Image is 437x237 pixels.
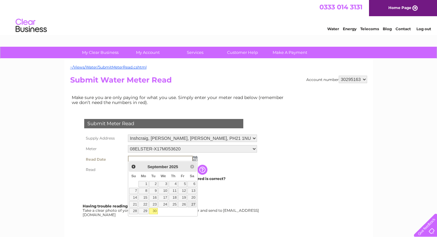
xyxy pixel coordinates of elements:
a: 4 [169,181,177,187]
span: 2025 [169,164,178,169]
img: ... [193,156,197,161]
h2: Submit Water Meter Read [70,76,367,88]
a: 2 [149,181,158,187]
a: Energy [343,26,357,31]
span: Thursday [171,174,175,178]
td: Are you sure the read you have entered is correct? [126,175,259,183]
a: 20 [187,195,196,201]
input: Information [197,165,209,175]
a: 25 [169,201,177,207]
span: Prev [131,164,136,169]
a: 26 [178,201,187,207]
span: September [148,164,168,169]
a: 23 [149,201,158,207]
span: Tuesday [151,174,155,178]
a: 16 [149,195,158,201]
a: Prev [130,163,137,170]
a: Telecoms [360,26,379,31]
a: 14 [129,195,138,201]
a: Contact [396,26,411,31]
a: 28 [129,208,138,214]
a: 11 [169,188,177,194]
span: Sunday [131,174,136,178]
a: 19 [178,195,187,201]
a: Blog [383,26,392,31]
a: 9 [149,188,158,194]
div: Account number [306,76,367,83]
a: 0333 014 3131 [319,3,362,11]
a: Water [327,26,339,31]
th: Supply Address [83,133,126,144]
th: Meter [83,144,126,154]
a: 30 [149,208,158,214]
span: Monday [141,174,146,178]
a: Services [169,47,221,58]
a: 27 [187,201,196,207]
a: 1 [138,181,148,187]
a: 12 [178,188,187,194]
th: Read [83,165,126,175]
div: Clear Business is a trading name of Verastar Limited (registered in [GEOGRAPHIC_DATA] No. 3667643... [71,3,366,30]
a: 3 [158,181,168,187]
a: Log out [416,26,431,31]
a: 6 [187,181,196,187]
a: 17 [158,195,168,201]
a: 21 [129,201,138,207]
a: 7 [129,188,138,194]
div: Take a clear photo of your readings, tell us which supply it's for and send to [EMAIL_ADDRESS][DO... [83,204,260,217]
a: My Clear Business [75,47,126,58]
a: My Account [122,47,173,58]
a: 5 [178,181,187,187]
a: ~/Views/Water/SubmitMeterRead.cshtml [70,65,147,69]
td: Make sure you are only paying for what you use. Simply enter your meter read below (remember we d... [70,93,289,107]
a: 18 [169,195,177,201]
div: Submit Meter Read [84,119,243,128]
span: Friday [181,174,185,178]
a: Customer Help [217,47,268,58]
a: 15 [138,195,148,201]
a: 24 [158,201,168,207]
b: Having trouble reading your meter? [83,204,153,208]
a: 10 [158,188,168,194]
th: Read Date [83,154,126,165]
a: Make A Payment [264,47,316,58]
a: 22 [138,201,148,207]
a: 29 [138,208,148,214]
img: logo.png [15,16,47,35]
span: Wednesday [161,174,166,178]
a: 8 [138,188,148,194]
span: Saturday [190,174,194,178]
a: 13 [187,188,196,194]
